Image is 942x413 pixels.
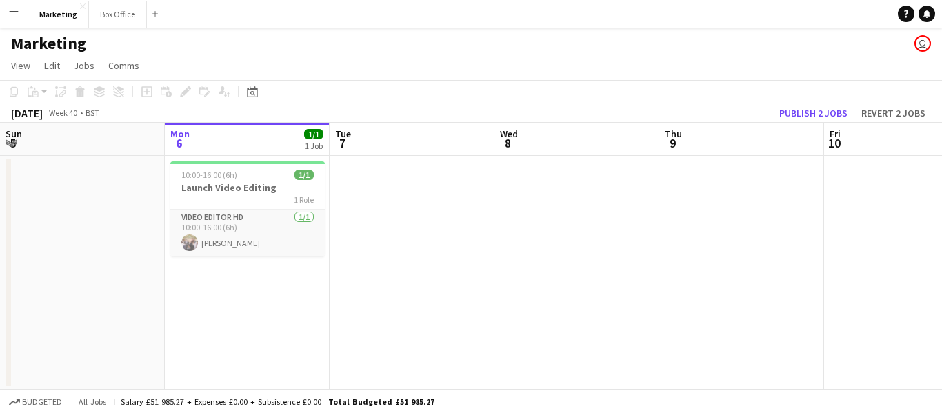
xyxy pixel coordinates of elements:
span: Wed [500,128,518,140]
span: All jobs [76,396,109,407]
app-user-avatar: Liveforce Marketing [914,35,931,52]
span: 10 [828,135,841,151]
button: Revert 2 jobs [856,104,931,122]
span: 1/1 [294,170,314,180]
button: Publish 2 jobs [774,104,853,122]
button: Box Office [89,1,147,28]
a: Edit [39,57,66,74]
span: Week 40 [46,108,80,118]
span: Mon [170,128,190,140]
span: 6 [168,135,190,151]
div: BST [86,108,99,118]
div: [DATE] [11,106,43,120]
div: 1 Job [305,141,323,151]
span: 1 Role [294,194,314,205]
span: 9 [663,135,682,151]
span: 10:00-16:00 (6h) [181,170,237,180]
span: Sun [6,128,22,140]
div: Salary £51 985.27 + Expenses £0.00 + Subsistence £0.00 = [121,396,434,407]
span: 7 [333,135,351,151]
span: 1/1 [304,129,323,139]
a: Jobs [68,57,100,74]
a: View [6,57,36,74]
span: Budgeted [22,397,62,407]
app-card-role: Video Editor HD1/110:00-16:00 (6h)[PERSON_NAME] [170,210,325,256]
span: Jobs [74,59,94,72]
app-job-card: 10:00-16:00 (6h)1/1Launch Video Editing1 RoleVideo Editor HD1/110:00-16:00 (6h)[PERSON_NAME] [170,161,325,256]
button: Budgeted [7,394,64,410]
span: Tue [335,128,351,140]
h1: Marketing [11,33,86,54]
h3: Launch Video Editing [170,181,325,194]
span: Comms [108,59,139,72]
button: Marketing [28,1,89,28]
span: Total Budgeted £51 985.27 [328,396,434,407]
span: Fri [830,128,841,140]
span: 8 [498,135,518,151]
span: 5 [3,135,22,151]
span: Edit [44,59,60,72]
span: Thu [665,128,682,140]
span: View [11,59,30,72]
a: Comms [103,57,145,74]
